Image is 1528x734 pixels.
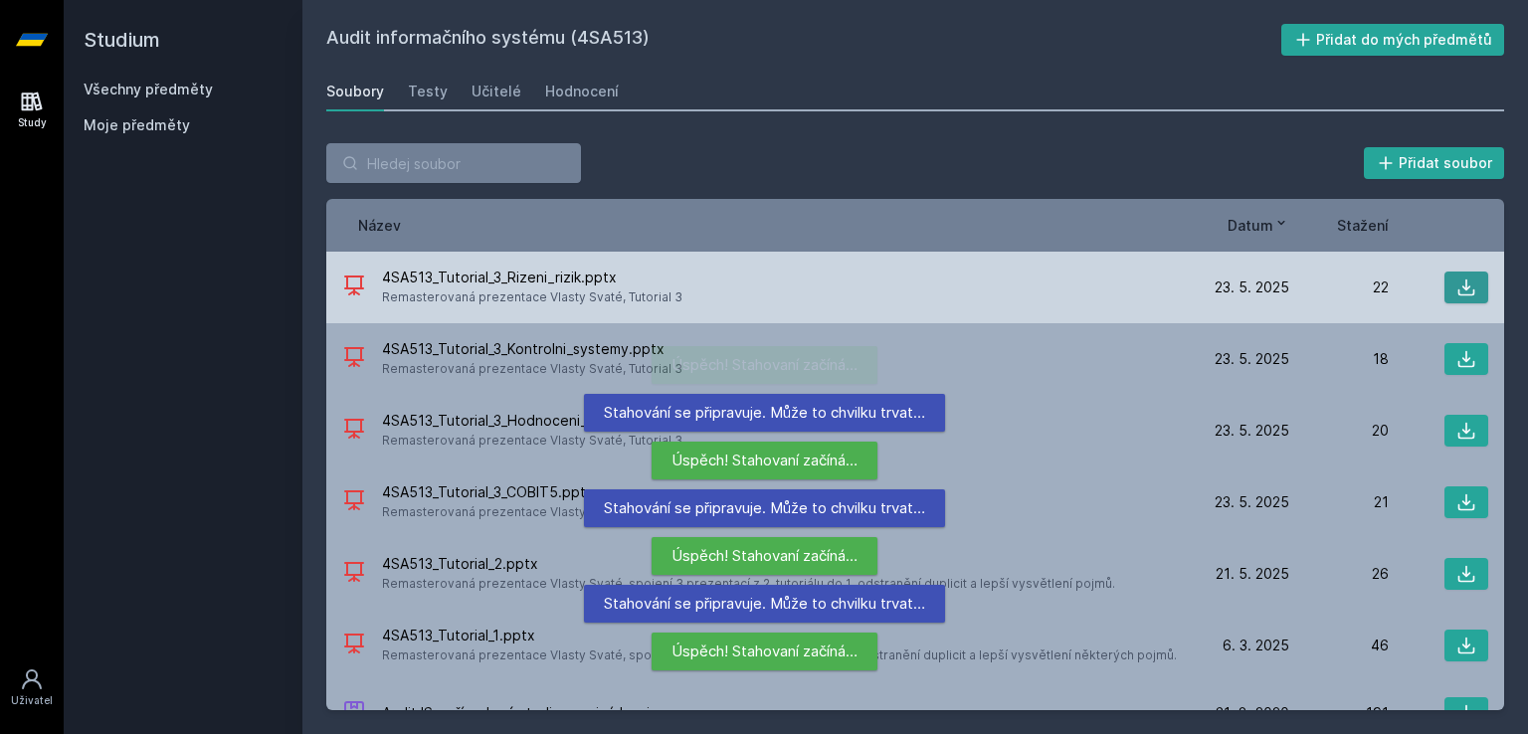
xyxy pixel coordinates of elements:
[408,72,448,111] a: Testy
[342,560,366,589] div: PPTX
[1364,147,1505,179] button: Přidat soubor
[1281,24,1505,56] button: Přidat do mých předmětů
[382,268,682,287] span: 4SA513_Tutorial_3_Rizeni_rizik.pptx
[326,24,1281,56] h2: Audit informačního systému (4SA513)
[1289,636,1389,655] div: 46
[342,345,366,374] div: PPTX
[1289,421,1389,441] div: 20
[1215,349,1289,369] span: 23. 5. 2025
[1215,421,1289,441] span: 23. 5. 2025
[472,72,521,111] a: Učitelé
[382,645,1177,665] span: Remasterovaná prezentace Vlasty Svaté, spojení 3 prezentací z 1. tutoriálu do 1, odstranění dupli...
[18,115,47,130] div: Study
[545,82,619,101] div: Hodnocení
[342,488,366,517] div: PPTX
[652,442,877,479] div: Úspěch! Stahovaní začíná…
[1215,277,1289,297] span: 23. 5. 2025
[382,502,682,522] span: Remasterovaná prezentace Vlasty Svaté, Tutorial 3
[342,417,366,446] div: PPTX
[652,537,877,575] div: Úspěch! Stahovaní začíná…
[382,411,682,431] span: 4SA513_Tutorial_3_Hodnoceni_procesu.pptx
[1289,277,1389,297] div: 22
[382,339,682,359] span: 4SA513_Tutorial_3_Kontrolni_systemy.pptx
[342,274,366,302] div: PPTX
[1215,492,1289,512] span: 23. 5. 2025
[382,554,1115,574] span: 4SA513_Tutorial_2.pptx
[326,72,384,111] a: Soubory
[1216,564,1289,584] span: 21. 5. 2025
[1289,703,1389,723] div: 191
[382,626,1177,645] span: 4SA513_Tutorial_1.pptx
[382,482,682,502] span: 4SA513_Tutorial_3_COBIT5.pptx
[1337,215,1389,236] button: Stažení
[1289,564,1389,584] div: 26
[584,489,945,527] div: Stahování se připravuje. Může to chvilku trvat…
[1228,215,1273,236] span: Datum
[326,143,581,183] input: Hledej soubor
[545,72,619,111] a: Hodnocení
[382,703,659,723] span: Audit IS - případové studie, seminárka.zip
[342,699,366,728] div: ZIP
[4,80,60,140] a: Study
[84,81,213,97] a: Všechny předměty
[408,82,448,101] div: Testy
[382,574,1115,594] span: Remasterovaná prezentace Vlasty Svaté, spojení 3 prezentací z 2. tutoriálu do 1, odstranění dupli...
[382,359,682,379] span: Remasterovaná prezentace Vlasty Svaté, Tutorial 3
[1289,349,1389,369] div: 18
[652,346,877,384] div: Úspěch! Stahovaní začíná…
[1289,492,1389,512] div: 21
[358,215,401,236] button: Název
[382,287,682,307] span: Remasterovaná prezentace Vlasty Svaté, Tutorial 3
[472,82,521,101] div: Učitelé
[652,633,877,670] div: Úspěch! Stahovaní začíná…
[326,82,384,101] div: Soubory
[1223,636,1289,655] span: 6. 3. 2025
[1228,215,1289,236] button: Datum
[11,693,53,708] div: Uživatel
[1216,703,1289,723] span: 31. 8. 2020
[84,115,190,135] span: Moje předměty
[342,632,366,660] div: PPTX
[382,431,682,451] span: Remasterovaná prezentace Vlasty Svaté, Tutorial 3
[584,394,945,432] div: Stahování se připravuje. Může to chvilku trvat…
[4,657,60,718] a: Uživatel
[584,585,945,623] div: Stahování se připravuje. Může to chvilku trvat…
